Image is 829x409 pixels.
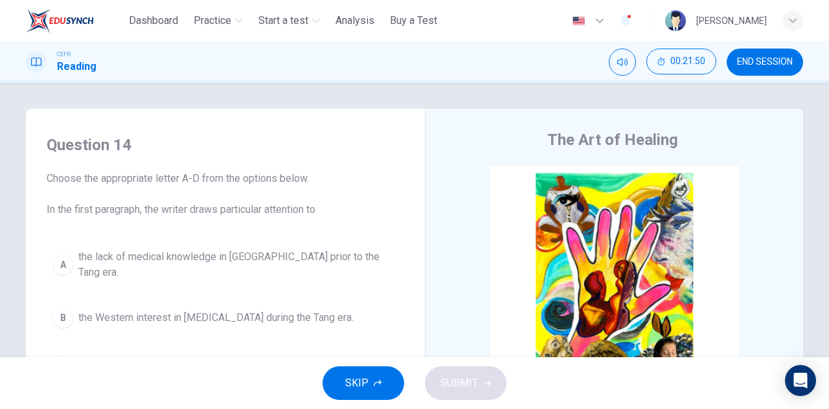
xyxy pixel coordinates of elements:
img: ELTC logo [26,8,94,34]
h4: Question 14 [47,135,404,155]
span: CEFR [57,50,71,59]
button: Buy a Test [385,9,442,32]
a: ELTC logo [26,8,124,34]
h4: The Art of Healing [547,129,678,150]
div: A [52,254,73,275]
span: Start a test [258,13,308,28]
div: Mute [609,49,636,76]
span: Buy a Test [390,13,437,28]
button: Start a test [253,9,325,32]
div: C [52,355,73,376]
span: the Western interest in [MEDICAL_DATA] during the Tang era. [78,310,354,326]
img: Profile picture [665,10,686,31]
button: SKIP [323,366,404,400]
div: [PERSON_NAME] [696,13,767,28]
div: B [52,307,73,328]
span: SKIP [345,374,369,392]
span: the lack of medical knowledge in [GEOGRAPHIC_DATA] prior to the Tang era. [78,249,398,280]
button: Bthe Western interest in [MEDICAL_DATA] during the Tang era. [47,302,404,334]
button: Athe lack of medical knowledge in [GEOGRAPHIC_DATA] prior to the Tang era. [47,243,404,286]
button: Dashboard [124,9,183,32]
button: Practice [188,9,248,32]
button: Analysis [330,9,380,32]
span: 00:21:50 [670,56,705,67]
span: Practice [194,13,231,28]
span: Choose the appropriate letter A-D from the options below. In the first paragraph, the writer draw... [47,171,404,217]
div: Open Intercom Messenger [785,365,816,396]
span: END SESSION [737,57,793,67]
button: END SESSION [727,49,803,76]
button: 00:21:50 [646,49,716,74]
button: Cthe systematic approach taken to medical issues during the Tang era. [47,349,404,382]
img: en [571,16,587,26]
h1: Reading [57,59,97,74]
span: Dashboard [129,13,178,28]
div: Hide [646,49,716,76]
span: Analysis [335,13,374,28]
